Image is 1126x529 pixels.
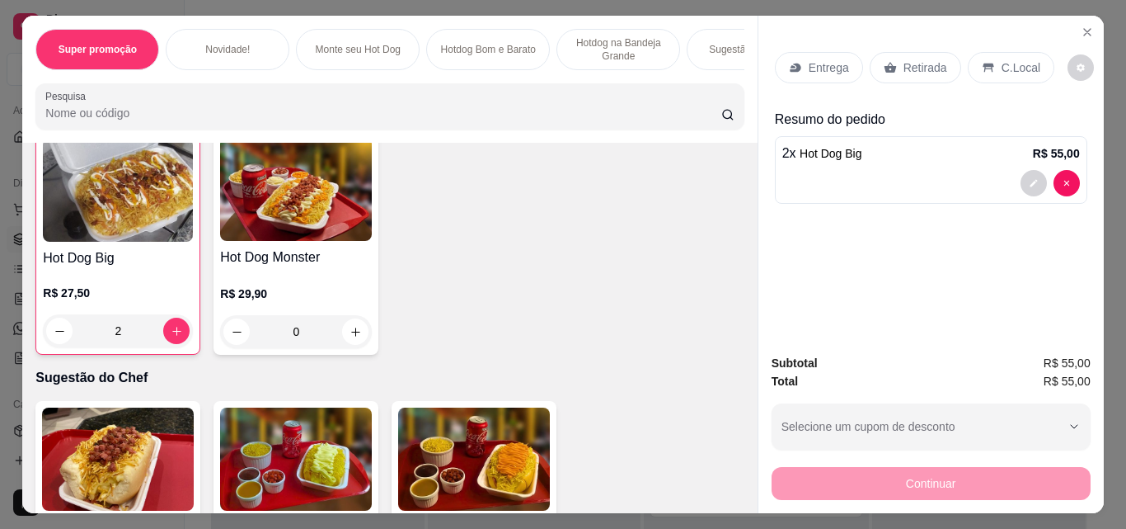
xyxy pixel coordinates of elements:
[809,59,849,76] p: Entrega
[42,408,194,511] img: product-image
[220,408,372,511] img: product-image
[43,248,193,268] h4: Hot Dog Big
[441,43,536,56] p: Hotdog Bom e Barato
[903,59,947,76] p: Retirada
[220,138,372,241] img: product-image
[205,43,250,56] p: Novidade!
[1044,354,1091,372] span: R$ 55,00
[35,368,744,388] p: Sugestão do Chef
[1020,170,1047,196] button: decrease-product-quantity
[782,144,862,163] p: 2 x
[1044,372,1091,390] span: R$ 55,00
[316,43,401,56] p: Monte seu Hot Dog
[570,36,666,63] p: Hotdog na Bandeja Grande
[45,89,91,103] label: Pesquisa
[1074,19,1100,45] button: Close
[772,375,798,388] strong: Total
[43,285,193,301] p: R$ 27,50
[45,105,721,121] input: Pesquisa
[772,357,818,370] strong: Subtotal
[220,286,372,302] p: R$ 29,90
[775,110,1087,130] p: Resumo do pedido
[800,147,861,160] span: Hot Dog Big
[1053,170,1080,196] button: decrease-product-quantity
[1067,54,1094,81] button: decrease-product-quantity
[1002,59,1040,76] p: C.Local
[709,43,788,56] p: Sugestão do Chef
[772,404,1091,450] button: Selecione um cupom de desconto
[43,139,193,242] img: product-image
[1033,145,1080,162] p: R$ 55,00
[398,408,550,511] img: product-image
[59,43,137,56] p: Super promoção
[220,248,372,267] h4: Hot Dog Monster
